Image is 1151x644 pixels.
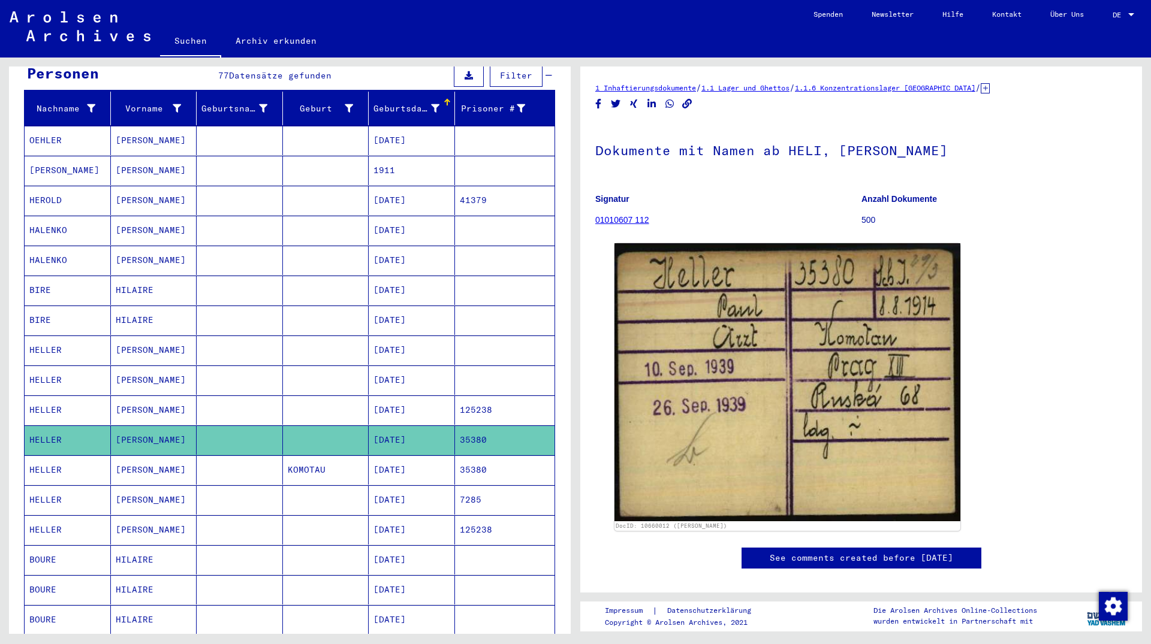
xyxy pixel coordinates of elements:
[369,335,455,365] mat-cell: [DATE]
[25,545,111,575] mat-cell: BOURE
[369,276,455,305] mat-cell: [DATE]
[595,83,696,92] a: 1 Inhaftierungsdokumente
[369,92,455,125] mat-header-cell: Geburtsdatum
[116,99,197,118] div: Vorname
[25,216,111,245] mat-cell: HALENKO
[369,186,455,215] mat-cell: [DATE]
[595,194,629,204] b: Signatur
[111,246,197,275] mat-cell: [PERSON_NAME]
[455,395,555,425] mat-cell: 125238
[111,186,197,215] mat-cell: [PERSON_NAME]
[29,99,110,118] div: Nachname
[873,616,1037,627] p: wurden entwickelt in Partnerschaft mit
[25,605,111,634] mat-cell: BOURE
[658,604,766,617] a: Datenschutzerklärung
[288,102,354,115] div: Geburt‏
[25,485,111,515] mat-cell: HELLER
[25,425,111,455] mat-cell: HELLER
[592,96,605,111] button: Share on Facebook
[369,246,455,275] mat-cell: [DATE]
[369,455,455,485] mat-cell: [DATE]
[111,395,197,425] mat-cell: [PERSON_NAME]
[455,425,555,455] mat-cell: 35380
[111,306,197,335] mat-cell: HILAIRE
[197,92,283,125] mat-header-cell: Geburtsname
[111,545,197,575] mat-cell: HILAIRE
[111,485,197,515] mat-cell: [PERSON_NAME]
[221,26,331,55] a: Archiv erkunden
[455,92,555,125] mat-header-cell: Prisoner #
[1098,591,1127,620] div: Zustimmung ändern
[369,575,455,604] mat-cell: [DATE]
[25,246,111,275] mat-cell: HALENKO
[111,455,197,485] mat-cell: [PERSON_NAME]
[111,156,197,185] mat-cell: [PERSON_NAME]
[111,365,197,395] mat-cell: [PERSON_NAME]
[111,92,197,125] mat-header-cell: Vorname
[373,102,439,115] div: Geburtsdatum
[790,82,795,93] span: /
[116,102,182,115] div: Vorname
[111,126,197,155] mat-cell: [PERSON_NAME]
[455,515,555,545] mat-cell: 125238
[455,455,555,485] mat-cell: 35380
[369,365,455,395] mat-cell: [DATE]
[861,194,937,204] b: Anzahl Dokumente
[25,276,111,305] mat-cell: BIRE
[160,26,221,58] a: Suchen
[614,243,960,521] img: 001.jpg
[25,515,111,545] mat-cell: HELLER
[288,99,369,118] div: Geburt‏
[628,96,640,111] button: Share on Xing
[369,126,455,155] mat-cell: [DATE]
[1099,592,1128,621] img: Zustimmung ändern
[25,335,111,365] mat-cell: HELLER
[975,82,981,93] span: /
[795,83,975,92] a: 1.1.6 Konzentrationslager [GEOGRAPHIC_DATA]
[646,96,658,111] button: Share on LinkedIn
[770,552,953,564] a: See comments created before [DATE]
[111,335,197,365] mat-cell: [PERSON_NAME]
[610,96,622,111] button: Share on Twitter
[595,123,1127,176] h1: Dokumente mit Namen ab HELI, [PERSON_NAME]
[218,70,229,81] span: 77
[605,604,652,617] a: Impressum
[460,102,526,115] div: Prisoner #
[25,395,111,425] mat-cell: HELLER
[664,96,676,111] button: Share on WhatsApp
[369,306,455,335] mat-cell: [DATE]
[369,545,455,575] mat-cell: [DATE]
[111,425,197,455] mat-cell: [PERSON_NAME]
[369,485,455,515] mat-cell: [DATE]
[111,515,197,545] mat-cell: [PERSON_NAME]
[29,102,95,115] div: Nachname
[595,215,649,225] a: 01010607 112
[681,96,694,111] button: Copy link
[701,83,790,92] a: 1.1 Lager und Ghettos
[369,605,455,634] mat-cell: [DATE]
[369,216,455,245] mat-cell: [DATE]
[27,62,99,84] div: Personen
[25,306,111,335] mat-cell: BIRE
[25,156,111,185] mat-cell: [PERSON_NAME]
[111,216,197,245] mat-cell: [PERSON_NAME]
[229,70,332,81] span: Datensätze gefunden
[873,605,1037,616] p: Die Arolsen Archives Online-Collections
[373,99,454,118] div: Geburtsdatum
[696,82,701,93] span: /
[490,64,543,87] button: Filter
[616,522,727,529] a: DocID: 10660012 ([PERSON_NAME])
[369,515,455,545] mat-cell: [DATE]
[500,70,532,81] span: Filter
[283,455,369,485] mat-cell: KOMOTAU
[201,99,282,118] div: Geburtsname
[283,92,369,125] mat-header-cell: Geburt‏
[25,126,111,155] mat-cell: OEHLER
[25,455,111,485] mat-cell: HELLER
[1084,601,1129,631] img: yv_logo.png
[25,365,111,395] mat-cell: HELLER
[369,425,455,455] mat-cell: [DATE]
[201,102,267,115] div: Geburtsname
[861,214,1127,226] p: 500
[25,186,111,215] mat-cell: HEROLD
